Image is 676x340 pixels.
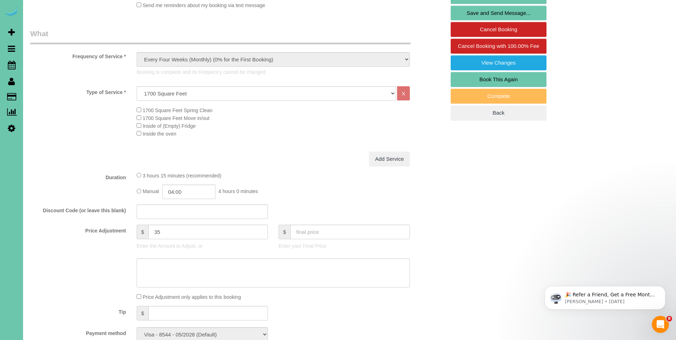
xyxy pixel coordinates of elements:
span: Inside of (Empty) Fridge [143,123,196,129]
iframe: Intercom notifications message [534,271,676,321]
span: $ [137,306,148,320]
a: Cancel Booking with 100.00% Fee [451,39,546,54]
a: Add Service [369,152,410,166]
label: Frequency of Service * [25,50,131,60]
label: Price Adjustment [25,225,131,234]
img: Automaid Logo [4,7,18,17]
a: Back [451,105,546,120]
span: $ [137,225,148,239]
iframe: Intercom live chat [652,316,669,333]
span: Send me reminders about my booking via text message [143,2,265,8]
legend: What [30,28,411,44]
label: Payment method [25,327,131,337]
a: Book This Again [451,72,546,87]
p: Enter your Final Price [279,242,410,249]
span: 8 [666,316,672,322]
p: Booking is complete and its Frequency cannot be changed [137,68,410,76]
label: Duration [25,171,131,181]
a: View Changes [451,55,546,70]
span: 4 hours 0 minutes [219,189,258,194]
span: 1700 Square Feet Move in/out [143,115,209,121]
span: 3 hours 15 minutes (recommended) [143,173,221,179]
label: Discount Code (or leave this blank) [25,204,131,214]
span: Manual [143,189,159,194]
span: Inside the oven [143,131,176,137]
span: Price Adjustment only applies to this booking [143,294,241,300]
a: Cancel Booking [451,22,546,37]
a: Save and Send Message... [451,6,546,21]
span: $ [279,225,290,239]
input: final price [290,225,410,239]
span: 1700 Square Feet Spring Clean [143,108,213,113]
p: Enter the Amount to Adjust, or [137,242,268,249]
label: Tip [25,306,131,316]
label: Type of Service * [25,86,131,96]
span: Cancel Booking with 100.00% Fee [458,43,539,49]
